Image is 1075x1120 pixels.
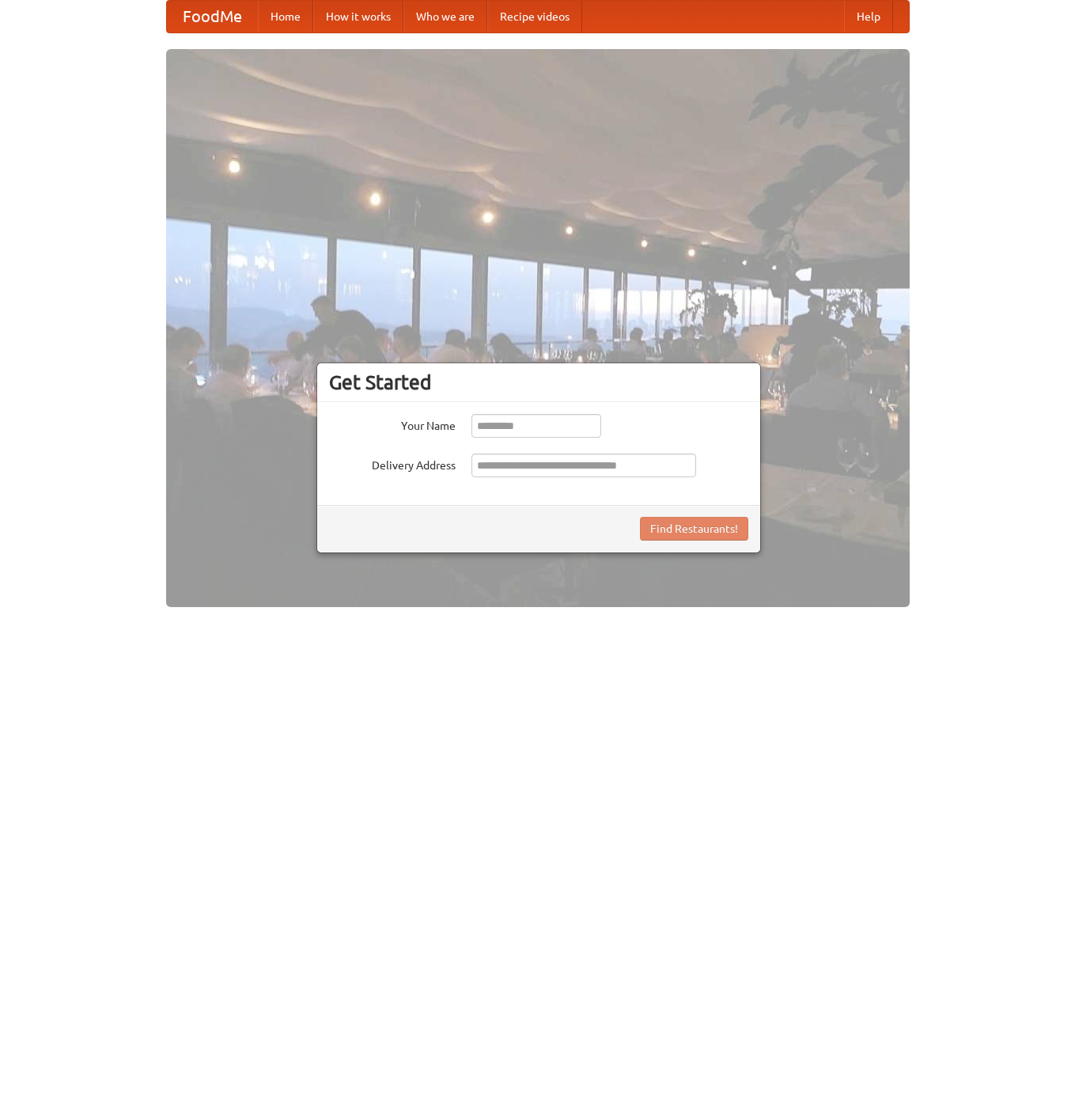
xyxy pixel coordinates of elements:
[403,1,487,32] a: Who we are
[487,1,582,32] a: Recipe videos
[329,414,456,434] label: Your Name
[844,1,893,32] a: Help
[329,370,748,394] h3: Get Started
[258,1,313,32] a: Home
[167,1,258,32] a: FoodMe
[640,517,748,541] button: Find Restaurants!
[313,1,403,32] a: How it works
[329,454,456,473] label: Delivery Address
